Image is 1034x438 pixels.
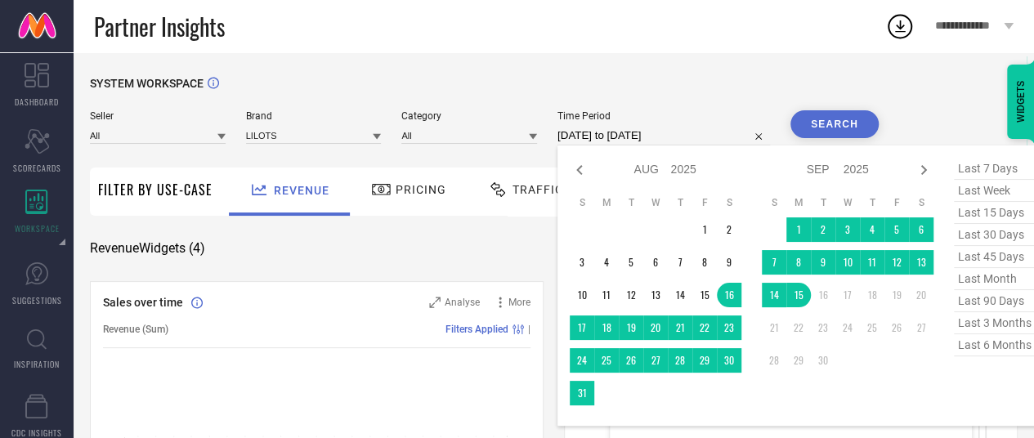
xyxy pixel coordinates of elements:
[835,315,860,340] td: Wed Sep 24 2025
[790,110,879,138] button: Search
[692,348,717,373] td: Fri Aug 29 2025
[594,196,619,209] th: Monday
[717,217,741,242] td: Sat Aug 02 2025
[643,315,668,340] td: Wed Aug 20 2025
[860,250,884,275] td: Thu Sep 11 2025
[811,283,835,307] td: Tue Sep 16 2025
[668,315,692,340] td: Thu Aug 21 2025
[811,315,835,340] td: Tue Sep 23 2025
[570,283,594,307] td: Sun Aug 10 2025
[619,196,643,209] th: Tuesday
[619,283,643,307] td: Tue Aug 12 2025
[811,196,835,209] th: Tuesday
[692,217,717,242] td: Fri Aug 01 2025
[762,315,786,340] td: Sun Sep 21 2025
[445,324,508,335] span: Filters Applied
[619,348,643,373] td: Tue Aug 26 2025
[570,196,594,209] th: Sunday
[557,126,770,145] input: Select time period
[13,162,61,174] span: SCORECARDS
[786,250,811,275] td: Mon Sep 08 2025
[909,196,933,209] th: Saturday
[643,250,668,275] td: Wed Aug 06 2025
[884,283,909,307] td: Fri Sep 19 2025
[570,348,594,373] td: Sun Aug 24 2025
[513,183,563,196] span: Traffic
[909,250,933,275] td: Sat Sep 13 2025
[90,110,226,122] span: Seller
[786,283,811,307] td: Mon Sep 15 2025
[570,250,594,275] td: Sun Aug 03 2025
[786,348,811,373] td: Mon Sep 29 2025
[668,250,692,275] td: Thu Aug 07 2025
[570,315,594,340] td: Sun Aug 17 2025
[90,77,204,90] span: SYSTEM WORKSPACE
[860,217,884,242] td: Thu Sep 04 2025
[692,283,717,307] td: Fri Aug 15 2025
[786,315,811,340] td: Mon Sep 22 2025
[884,196,909,209] th: Friday
[594,315,619,340] td: Mon Aug 18 2025
[12,294,62,306] span: SUGGESTIONS
[884,250,909,275] td: Fri Sep 12 2025
[594,283,619,307] td: Mon Aug 11 2025
[594,348,619,373] td: Mon Aug 25 2025
[508,297,530,308] span: More
[884,217,909,242] td: Fri Sep 05 2025
[835,196,860,209] th: Wednesday
[643,283,668,307] td: Wed Aug 13 2025
[619,315,643,340] td: Tue Aug 19 2025
[717,196,741,209] th: Saturday
[786,217,811,242] td: Mon Sep 01 2025
[717,250,741,275] td: Sat Aug 09 2025
[717,283,741,307] td: Sat Aug 16 2025
[643,196,668,209] th: Wednesday
[762,348,786,373] td: Sun Sep 28 2025
[835,283,860,307] td: Wed Sep 17 2025
[835,250,860,275] td: Wed Sep 10 2025
[885,11,915,41] div: Open download list
[570,381,594,405] td: Sun Aug 31 2025
[15,96,59,108] span: DASHBOARD
[594,250,619,275] td: Mon Aug 04 2025
[401,110,537,122] span: Category
[811,348,835,373] td: Tue Sep 30 2025
[811,217,835,242] td: Tue Sep 02 2025
[860,315,884,340] td: Thu Sep 25 2025
[884,315,909,340] td: Fri Sep 26 2025
[811,250,835,275] td: Tue Sep 09 2025
[914,160,933,180] div: Next month
[762,283,786,307] td: Sun Sep 14 2025
[860,283,884,307] td: Thu Sep 18 2025
[445,297,480,308] span: Analyse
[15,222,60,235] span: WORKSPACE
[643,348,668,373] td: Wed Aug 27 2025
[762,196,786,209] th: Sunday
[668,283,692,307] td: Thu Aug 14 2025
[90,240,205,257] span: Revenue Widgets ( 4 )
[528,324,530,335] span: |
[762,250,786,275] td: Sun Sep 07 2025
[557,110,770,122] span: Time Period
[692,196,717,209] th: Friday
[396,183,446,196] span: Pricing
[570,160,589,180] div: Previous month
[860,196,884,209] th: Thursday
[717,348,741,373] td: Sat Aug 30 2025
[274,184,329,197] span: Revenue
[14,358,60,370] span: INSPIRATION
[429,297,441,308] svg: Zoom
[94,10,225,43] span: Partner Insights
[668,196,692,209] th: Thursday
[786,196,811,209] th: Monday
[619,250,643,275] td: Tue Aug 05 2025
[909,217,933,242] td: Sat Sep 06 2025
[668,348,692,373] td: Thu Aug 28 2025
[246,110,382,122] span: Brand
[103,296,183,309] span: Sales over time
[909,315,933,340] td: Sat Sep 27 2025
[909,283,933,307] td: Sat Sep 20 2025
[692,250,717,275] td: Fri Aug 08 2025
[103,324,168,335] span: Revenue (Sum)
[692,315,717,340] td: Fri Aug 22 2025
